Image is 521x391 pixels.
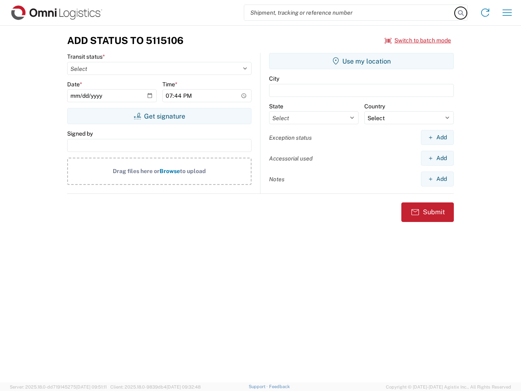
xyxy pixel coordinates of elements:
[180,168,206,174] span: to upload
[67,130,93,137] label: Signed by
[364,103,385,110] label: Country
[269,134,312,141] label: Exception status
[269,155,313,162] label: Accessorial used
[269,176,285,183] label: Notes
[421,171,454,187] button: Add
[401,202,454,222] button: Submit
[67,108,252,124] button: Get signature
[421,151,454,166] button: Add
[421,130,454,145] button: Add
[162,81,177,88] label: Time
[269,75,279,82] label: City
[113,168,160,174] span: Drag files here or
[67,81,82,88] label: Date
[10,384,107,389] span: Server: 2025.18.0-dd719145275
[385,34,451,47] button: Switch to batch mode
[110,384,201,389] span: Client: 2025.18.0-9839db4
[269,384,290,389] a: Feedback
[76,384,107,389] span: [DATE] 09:51:11
[67,53,105,60] label: Transit status
[269,103,283,110] label: State
[249,384,269,389] a: Support
[269,53,454,69] button: Use my location
[244,5,455,20] input: Shipment, tracking or reference number
[166,384,201,389] span: [DATE] 09:32:48
[160,168,180,174] span: Browse
[386,383,511,391] span: Copyright © [DATE]-[DATE] Agistix Inc., All Rights Reserved
[67,35,184,46] h3: Add Status to 5115106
